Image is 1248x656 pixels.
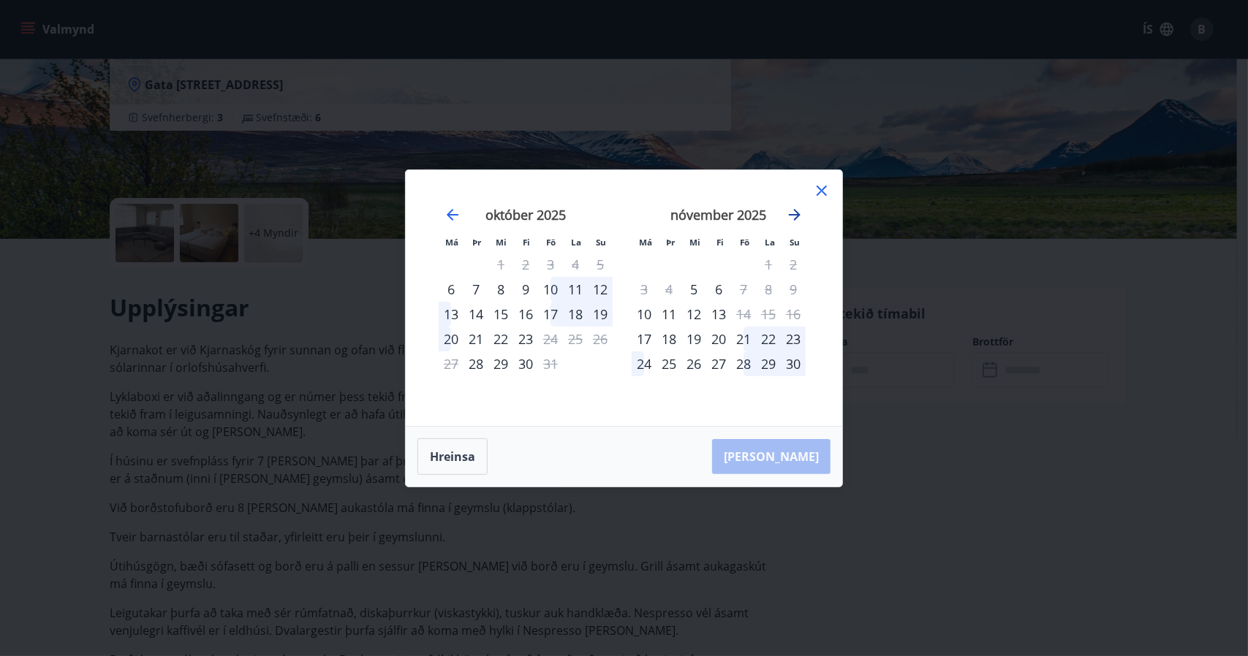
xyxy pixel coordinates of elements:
td: Choose miðvikudagur, 8. október 2025 as your check-in date. It’s available. [488,277,513,302]
small: Má [445,237,458,248]
div: 22 [756,327,781,351]
div: 13 [439,302,464,327]
div: 15 [488,302,513,327]
td: Choose miðvikudagur, 15. október 2025 as your check-in date. It’s available. [488,302,513,327]
small: Fö [741,237,750,248]
td: Not available. sunnudagur, 2. nóvember 2025 [781,252,806,277]
small: La [765,237,775,248]
div: 27 [706,351,731,376]
td: Choose þriðjudagur, 28. október 2025 as your check-in date. It’s available. [464,351,488,376]
td: Choose fimmtudagur, 20. nóvember 2025 as your check-in date. It’s available. [706,327,731,351]
div: 21 [731,327,756,351]
td: Not available. föstudagur, 24. október 2025 [538,327,563,351]
td: Choose fimmtudagur, 27. nóvember 2025 as your check-in date. It’s available. [706,351,731,376]
td: Choose þriðjudagur, 7. október 2025 as your check-in date. It’s available. [464,277,488,302]
small: Fi [716,237,724,248]
td: Choose þriðjudagur, 11. nóvember 2025 as your check-in date. It’s available. [657,302,681,327]
td: Choose mánudagur, 20. október 2025 as your check-in date. It’s available. [439,327,464,351]
div: Aðeins útritun í boði [731,302,756,327]
div: 17 [538,302,563,327]
td: Choose föstudagur, 28. nóvember 2025 as your check-in date. It’s available. [731,351,756,376]
div: Aðeins útritun í boði [488,252,513,277]
div: Aðeins útritun í boði [538,351,563,376]
td: Not available. laugardagur, 15. nóvember 2025 [756,302,781,327]
td: Choose mánudagur, 10. nóvember 2025 as your check-in date. It’s available. [632,302,657,327]
div: 28 [731,351,756,376]
div: Aðeins innritun í boði [439,277,464,302]
div: 25 [657,351,681,376]
td: Choose miðvikudagur, 12. nóvember 2025 as your check-in date. It’s available. [681,302,706,327]
td: Choose laugardagur, 22. nóvember 2025 as your check-in date. It’s available. [756,327,781,351]
small: La [571,237,581,248]
td: Choose þriðjudagur, 14. október 2025 as your check-in date. It’s available. [464,302,488,327]
div: 14 [464,302,488,327]
td: Choose þriðjudagur, 18. nóvember 2025 as your check-in date. It’s available. [657,327,681,351]
td: Not available. þriðjudagur, 4. nóvember 2025 [657,277,681,302]
td: Choose föstudagur, 17. október 2025 as your check-in date. It’s available. [538,302,563,327]
div: Aðeins innritun í boði [632,327,657,351]
div: 11 [563,277,588,302]
small: Fi [523,237,530,248]
td: Choose laugardagur, 11. október 2025 as your check-in date. It’s available. [563,277,588,302]
small: Su [790,237,800,248]
div: 30 [781,351,806,376]
td: Not available. föstudagur, 31. október 2025 [538,351,563,376]
td: Choose sunnudagur, 23. nóvember 2025 as your check-in date. It’s available. [781,327,806,351]
small: Mi [690,237,701,248]
div: 23 [513,327,538,351]
div: 19 [588,302,613,327]
div: Aðeins innritun í boði [681,277,706,302]
td: Not available. laugardagur, 25. október 2025 [563,327,588,351]
td: Not available. sunnudagur, 16. nóvember 2025 [781,302,806,327]
td: Choose fimmtudagur, 30. október 2025 as your check-in date. It’s available. [513,351,538,376]
td: Not available. laugardagur, 4. október 2025 [563,252,588,277]
strong: október 2025 [485,206,566,224]
div: Calendar [423,188,825,408]
small: Mi [496,237,507,248]
td: Not available. laugardagur, 1. nóvember 2025 [756,252,781,277]
td: Choose sunnudagur, 12. október 2025 as your check-in date. It’s available. [588,277,613,302]
td: Choose fimmtudagur, 6. nóvember 2025 as your check-in date. It’s available. [706,277,731,302]
div: Aðeins útritun í boði [538,327,563,351]
td: Choose sunnudagur, 19. október 2025 as your check-in date. It’s available. [588,302,613,327]
td: Choose þriðjudagur, 21. október 2025 as your check-in date. It’s available. [464,327,488,351]
td: Not available. mánudagur, 3. nóvember 2025 [632,277,657,302]
td: Choose mánudagur, 24. nóvember 2025 as your check-in date. It’s available. [632,351,657,376]
td: Not available. fimmtudagur, 2. október 2025 [513,252,538,277]
div: 18 [657,327,681,351]
td: Choose mánudagur, 6. október 2025 as your check-in date. It’s available. [439,277,464,302]
td: Choose miðvikudagur, 5. nóvember 2025 as your check-in date. It’s available. [681,277,706,302]
td: Choose laugardagur, 29. nóvember 2025 as your check-in date. It’s available. [756,351,781,376]
td: Choose laugardagur, 18. október 2025 as your check-in date. It’s available. [563,302,588,327]
div: 24 [632,351,657,376]
div: 19 [681,327,706,351]
td: Not available. laugardagur, 8. nóvember 2025 [756,277,781,302]
td: Choose föstudagur, 21. nóvember 2025 as your check-in date. It’s available. [731,327,756,351]
td: Choose mánudagur, 17. nóvember 2025 as your check-in date. It’s available. [632,327,657,351]
td: Choose miðvikudagur, 29. október 2025 as your check-in date. It’s available. [488,351,513,376]
div: 18 [563,302,588,327]
td: Not available. föstudagur, 14. nóvember 2025 [731,302,756,327]
div: 13 [706,302,731,327]
div: Move backward to switch to the previous month. [444,206,461,224]
td: Choose miðvikudagur, 19. nóvember 2025 as your check-in date. It’s available. [681,327,706,351]
div: Aðeins innritun í boði [464,351,488,376]
td: Choose sunnudagur, 30. nóvember 2025 as your check-in date. It’s available. [781,351,806,376]
div: 12 [681,302,706,327]
td: Choose fimmtudagur, 9. október 2025 as your check-in date. It’s available. [513,277,538,302]
div: Move forward to switch to the next month. [786,206,803,224]
td: Choose fimmtudagur, 23. október 2025 as your check-in date. It’s available. [513,327,538,351]
div: 21 [464,327,488,351]
div: 22 [488,327,513,351]
div: 8 [488,277,513,302]
td: Not available. mánudagur, 27. október 2025 [439,351,464,376]
td: Not available. sunnudagur, 9. nóvember 2025 [781,277,806,302]
td: Not available. miðvikudagur, 1. október 2025 [488,252,513,277]
td: Not available. sunnudagur, 26. október 2025 [588,327,613,351]
div: 10 [538,277,563,302]
div: 12 [588,277,613,302]
div: 20 [439,327,464,351]
td: Choose þriðjudagur, 25. nóvember 2025 as your check-in date. It’s available. [657,351,681,376]
div: 20 [706,327,731,351]
div: Aðeins innritun í boði [632,302,657,327]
